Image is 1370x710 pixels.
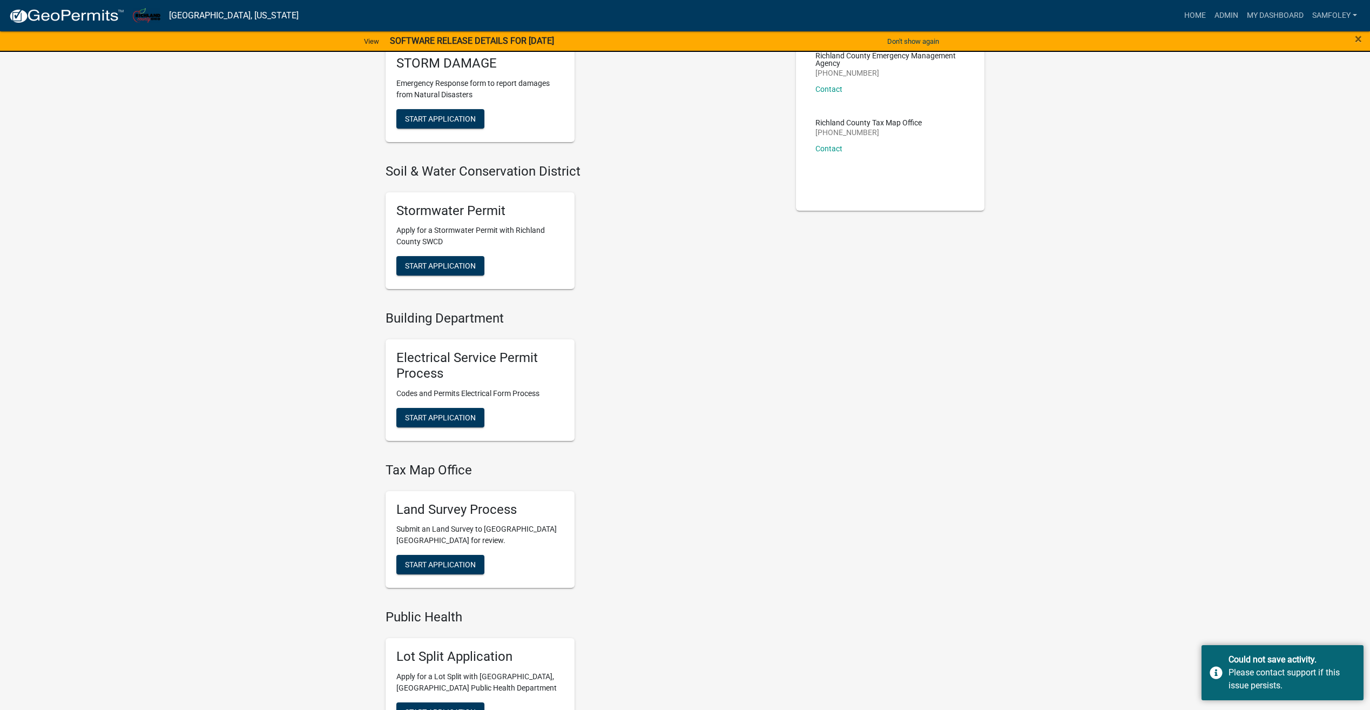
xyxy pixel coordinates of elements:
[360,32,383,50] a: View
[405,262,476,270] span: Start Application
[815,129,922,136] p: [PHONE_NUMBER]
[1180,5,1210,26] a: Home
[1308,5,1361,26] a: SamFoley
[405,560,476,569] span: Start Application
[386,164,780,179] h4: Soil & Water Conservation District
[405,114,476,123] span: Start Application
[1229,653,1355,666] div: Could not save activity.
[1355,31,1362,46] span: ×
[396,408,484,427] button: Start Application
[386,463,780,478] h4: Tax Map Office
[1210,5,1243,26] a: Admin
[396,671,564,694] p: Apply for a Lot Split with [GEOGRAPHIC_DATA], [GEOGRAPHIC_DATA] Public Health Department
[396,388,564,399] p: Codes and Permits Electrical Form Process
[396,524,564,546] p: Submit an Land Survey to [GEOGRAPHIC_DATA] [GEOGRAPHIC_DATA] for review.
[396,78,564,101] p: Emergency Response form to report damages from Natural Disasters
[815,85,842,93] a: Contact
[396,256,484,276] button: Start Application
[396,350,564,381] h5: Electrical Service Permit Process
[169,6,299,25] a: [GEOGRAPHIC_DATA], [US_STATE]
[815,144,842,153] a: Contact
[396,555,484,574] button: Start Application
[405,413,476,421] span: Start Application
[1229,666,1355,692] div: Please contact support if this issue persists.
[883,32,943,50] button: Don't show again
[396,649,564,665] h5: Lot Split Application
[815,119,922,126] p: Richland County Tax Map Office
[1355,32,1362,45] button: Close
[396,109,484,129] button: Start Application
[815,69,966,77] p: [PHONE_NUMBER]
[396,203,564,219] h5: Stormwater Permit
[396,225,564,247] p: Apply for a Stormwater Permit with Richland County SWCD
[390,36,554,46] strong: SOFTWARE RELEASE DETAILS FOR [DATE]
[815,52,966,67] p: Richland County Emergency Management Agency
[1243,5,1308,26] a: My Dashboard
[386,311,780,326] h4: Building Department
[133,8,160,23] img: Richland County, Ohio
[396,40,564,71] h5: RESIDENT SELF REPORT OF STORM DAMAGE
[396,502,564,518] h5: Land Survey Process
[386,609,780,625] h4: Public Health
